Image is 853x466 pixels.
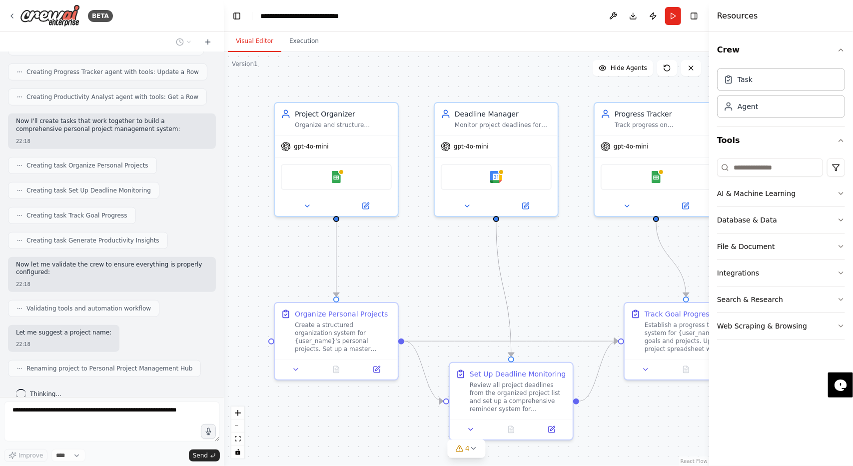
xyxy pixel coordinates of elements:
button: Hide Agents [593,60,653,76]
button: Open in side panel [497,200,554,212]
div: Deadline Manager [455,109,552,119]
div: Track Goal Progress [645,309,713,319]
button: toggle interactivity [231,445,244,458]
span: gpt-4o-mini [454,142,489,150]
button: Switch to previous chat [172,36,196,48]
div: Establish a progress tracking system for {user_name}'s goals and projects. Update the project spr... [645,321,742,353]
span: Creating task Track Goal Progress [26,211,127,219]
g: Edge from 5ceebb9d-67e1-4119-bde5-2b0c3c8fd351 to 3fbcbf43-63c4-46c1-b85e-4a585b537653 [404,336,618,346]
div: Organize Personal Projects [295,309,388,319]
button: Visual Editor [228,31,281,52]
span: Creating task Generate Productivity Insights [26,236,159,244]
button: Open in side panel [534,423,569,435]
div: AI & Machine Learning [717,188,796,198]
p: Now let me validate the crew to ensure everything is properly configured: [16,261,208,276]
button: Start a new chat [200,36,216,48]
div: Review all project deadlines from the organized project list and set up a comprehensive reminder ... [470,381,567,413]
button: Hide right sidebar [687,9,701,23]
button: Database & Data [717,207,845,233]
div: Organize and structure {user_name}'s personal projects, creating clear project hierarchies, categ... [295,121,392,129]
span: gpt-4o-mini [614,142,649,150]
span: Thinking... [30,390,61,398]
button: Open in side panel [337,200,394,212]
span: Validating tools and automation workflow [26,304,151,312]
div: Create a structured organization system for {user_name}'s personal projects. Set up a master proj... [295,321,392,353]
div: Deadline ManagerMonitor project deadlines for {user_name}, set up timely reminders, and create ca... [434,102,559,217]
button: Hide left sidebar [230,9,244,23]
div: Set Up Deadline MonitoringReview all project deadlines from the organized project list and set up... [449,362,574,440]
div: Progress Tracker [615,109,712,119]
h4: Resources [717,10,758,22]
button: Integrations [717,260,845,286]
button: Web Scraping & Browsing [717,313,845,339]
p: Let me suggest a project name: [16,329,111,337]
img: Google Sheets [650,171,662,183]
img: Logo [20,4,80,27]
button: Improve [4,449,47,462]
g: Edge from 86fd923e-0bca-4a5a-8f18-092289e27db8 to 3fbcbf43-63c4-46c1-b85e-4a585b537653 [579,336,618,406]
div: Agent [738,101,758,111]
g: Edge from 5ceebb9d-67e1-4119-bde5-2b0c3c8fd351 to 86fd923e-0bca-4a5a-8f18-092289e27db8 [404,336,443,406]
button: File & Document [717,233,845,259]
span: Hide Agents [611,64,647,72]
div: BETA [88,10,113,22]
g: Edge from 896cff4b-d223-47f2-a4c2-ad6ccf554078 to 5ceebb9d-67e1-4119-bde5-2b0c3c8fd351 [331,221,341,296]
span: Creating task Organize Personal Projects [26,161,148,169]
button: Click to speak your automation idea [201,424,216,439]
span: Creating Progress Tracker agent with tools: Update a Row [26,68,199,76]
g: Edge from 8731269a-91a5-4fd5-8e39-78e8b45fcc84 to 86fd923e-0bca-4a5a-8f18-092289e27db8 [491,221,516,356]
button: No output available [315,363,358,375]
button: fit view [231,432,244,445]
div: Project Organizer [295,109,392,119]
div: React Flow controls [231,406,244,458]
div: Web Scraping & Browsing [717,321,807,331]
div: 22:18 [16,340,111,348]
nav: breadcrumb [260,11,371,21]
a: React Flow attribution [681,458,708,464]
img: Google Sheets [330,171,342,183]
button: 4 [447,439,486,458]
div: Search & Research [717,294,783,304]
div: Crew [717,64,845,126]
button: Crew [717,36,845,64]
span: 4 [465,443,470,453]
button: Open in side panel [359,363,394,375]
span: Creating task Set Up Deadline Monitoring [26,186,151,194]
div: Integrations [717,268,759,278]
div: File & Document [717,241,775,251]
div: Set Up Deadline Monitoring [470,369,566,379]
button: Execution [281,31,327,52]
button: Send [189,449,220,461]
button: Search & Research [717,286,845,312]
span: Renaming project to Personal Project Management Hub [26,364,192,372]
span: Creating Productivity Analyst agent with tools: Get a Row [26,93,198,101]
img: Google Calendar [490,171,502,183]
p: Now I'll create tasks that work together to build a comprehensive personal project management sys... [16,117,208,133]
div: Track progress on {user_name}'s goals and projects, monitor completion rates, identify bottleneck... [615,121,712,129]
div: Task [738,74,753,84]
button: zoom in [231,406,244,419]
div: Organize Personal ProjectsCreate a structured organization system for {user_name}'s personal proj... [274,302,399,380]
div: Project OrganizerOrganize and structure {user_name}'s personal projects, creating clear project h... [274,102,399,217]
button: AI & Machine Learning [717,180,845,206]
g: Edge from a8edc0a1-d503-4550-a9ef-bad57229256b to 3fbcbf43-63c4-46c1-b85e-4a585b537653 [651,221,691,296]
button: No output available [665,363,708,375]
button: Tools [717,126,845,154]
span: Send [193,451,208,459]
button: Open in side panel [657,200,714,212]
div: Monitor project deadlines for {user_name}, set up timely reminders, and create calendar events to... [455,121,552,129]
span: Improve [18,451,43,459]
span: gpt-4o-mini [294,142,329,150]
div: Tools [717,154,845,347]
button: zoom out [231,419,244,432]
div: 22:18 [16,280,208,288]
div: Track Goal ProgressEstablish a progress tracking system for {user_name}'s goals and projects. Upd... [624,302,749,380]
button: No output available [490,423,533,435]
div: Version 1 [232,60,258,68]
div: Database & Data [717,215,777,225]
div: Progress TrackerTrack progress on {user_name}'s goals and projects, monitor completion rates, ide... [594,102,719,217]
div: 22:18 [16,137,208,145]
